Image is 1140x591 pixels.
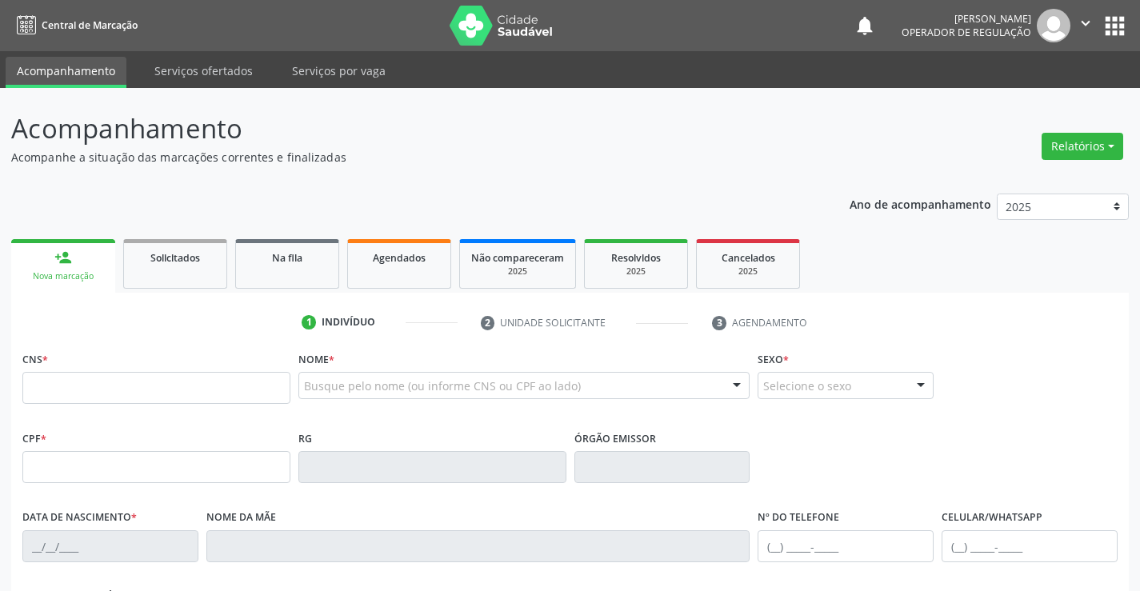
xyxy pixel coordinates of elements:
p: Ano de acompanhamento [850,194,991,214]
div: 2025 [708,266,788,278]
label: Nome da mãe [206,505,276,530]
a: Acompanhamento [6,57,126,88]
label: Celular/WhatsApp [942,505,1042,530]
p: Acompanhamento [11,109,794,149]
label: Órgão emissor [574,426,656,451]
span: Busque pelo nome (ou informe CNS ou CPF ao lado) [304,377,581,394]
div: Nova marcação [22,270,104,282]
label: CPF [22,426,46,451]
span: Central de Marcação [42,18,138,32]
label: RG [298,426,312,451]
span: Não compareceram [471,251,564,265]
div: person_add [54,249,72,266]
label: Nome [298,347,334,372]
div: 2025 [471,266,564,278]
label: Data de nascimento [22,505,137,530]
span: Cancelados [722,251,775,265]
a: Central de Marcação [11,12,138,38]
button: notifications [854,14,876,37]
div: 2025 [596,266,676,278]
button:  [1070,9,1101,42]
label: CNS [22,347,48,372]
label: Sexo [758,347,789,372]
input: (__) _____-_____ [942,530,1118,562]
a: Serviços por vaga [281,57,397,85]
button: apps [1101,12,1129,40]
input: __/__/____ [22,530,198,562]
label: Nº do Telefone [758,505,839,530]
input: (__) _____-_____ [758,530,934,562]
button: Relatórios [1042,133,1123,160]
p: Acompanhe a situação das marcações correntes e finalizadas [11,149,794,166]
span: Na fila [272,251,302,265]
div: 1 [302,315,316,329]
i:  [1077,14,1094,32]
div: [PERSON_NAME] [902,12,1031,26]
img: img [1037,9,1070,42]
span: Solicitados [150,251,200,265]
span: Agendados [373,251,426,265]
span: Resolvidos [611,251,661,265]
a: Serviços ofertados [143,57,264,85]
span: Selecione o sexo [763,377,851,394]
div: Indivíduo [322,315,375,329]
span: Operador de regulação [902,26,1031,39]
